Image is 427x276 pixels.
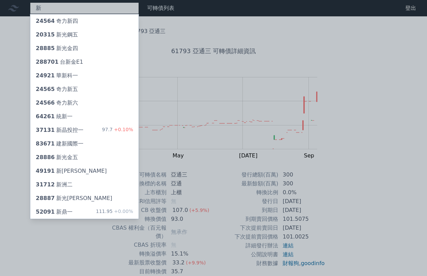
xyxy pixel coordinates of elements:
[36,31,55,38] span: 20315
[36,127,55,133] span: 37131
[96,208,133,216] div: 111.95
[30,151,139,164] a: 28886新光金五
[36,208,73,216] div: 新鼎一
[36,140,83,148] div: 建新國際一
[30,110,139,123] a: 64261統新一
[36,72,55,79] span: 24921
[36,44,78,52] div: 新光金四
[30,28,139,42] a: 20315新光鋼五
[30,164,139,178] a: 49191新[PERSON_NAME]
[36,195,55,201] span: 28887
[36,17,78,25] div: 奇力新四
[30,96,139,110] a: 24566奇力新六
[36,154,55,160] span: 28886
[36,181,55,188] span: 31712
[30,205,139,219] a: 52091新鼎一 111.95+0.00%
[36,72,78,80] div: 華新科一
[36,85,78,93] div: 奇力新五
[30,82,139,96] a: 24565奇力新五
[36,140,55,147] span: 83671
[36,59,59,65] span: 288701
[30,69,139,82] a: 24921華新科一
[102,126,133,134] div: 97.7
[36,18,55,24] span: 24564
[30,14,139,28] a: 24564奇力新四
[36,58,83,66] div: 台新金E1
[36,168,55,174] span: 49191
[30,178,139,191] a: 31712新洲二
[113,127,133,132] span: +0.10%
[36,45,55,51] span: 28885
[36,126,83,134] div: 新晶投控一
[36,167,107,175] div: 新[PERSON_NAME]
[30,123,139,137] a: 37131新晶投控一 97.7+0.10%
[36,194,112,202] div: 新光[PERSON_NAME]
[36,113,55,120] span: 64261
[36,86,55,92] span: 24565
[30,55,139,69] a: 288701台新金E1
[36,153,78,162] div: 新光金五
[36,99,78,107] div: 奇力新六
[36,209,55,215] span: 52091
[30,42,139,55] a: 28885新光金四
[30,137,139,151] a: 83671建新國際一
[36,99,55,106] span: 24566
[36,181,73,189] div: 新洲二
[36,31,78,39] div: 新光鋼五
[36,112,73,121] div: 統新一
[30,191,139,205] a: 28887新光[PERSON_NAME]
[113,209,133,214] span: +0.00%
